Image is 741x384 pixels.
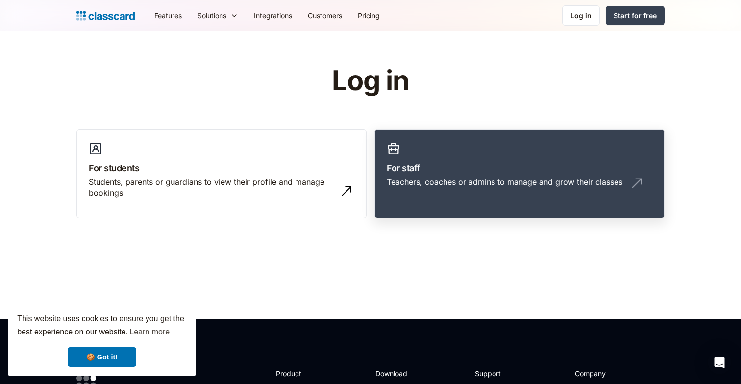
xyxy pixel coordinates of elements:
[68,347,136,367] a: dismiss cookie message
[276,368,328,379] h2: Product
[350,4,388,26] a: Pricing
[128,325,171,339] a: learn more about cookies
[300,4,350,26] a: Customers
[387,161,652,175] h3: For staff
[387,177,622,187] div: Teachers, coaches or admins to manage and grow their classes
[215,66,526,96] h1: Log in
[375,368,416,379] h2: Download
[570,10,592,21] div: Log in
[190,4,246,26] div: Solutions
[246,4,300,26] a: Integrations
[76,9,135,23] a: home
[89,161,354,175] h3: For students
[147,4,190,26] a: Features
[606,6,665,25] a: Start for free
[562,5,600,26] a: Log in
[708,351,731,374] div: Open Intercom Messenger
[374,129,665,219] a: For staffTeachers, coaches or admins to manage and grow their classes
[76,129,367,219] a: For studentsStudents, parents or guardians to view their profile and manage bookings
[17,313,187,339] span: This website uses cookies to ensure you get the best experience on our website.
[8,304,196,376] div: cookieconsent
[614,10,657,21] div: Start for free
[575,368,640,379] h2: Company
[475,368,515,379] h2: Support
[198,10,226,21] div: Solutions
[89,177,335,199] div: Students, parents or guardians to view their profile and manage bookings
